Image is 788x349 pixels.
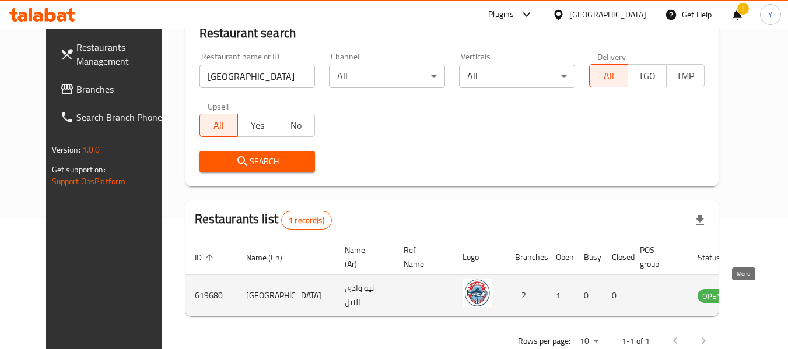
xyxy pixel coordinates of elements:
[506,239,547,275] th: Branches
[76,40,169,68] span: Restaurants Management
[246,251,297,265] span: Name (En)
[506,275,547,316] td: 2
[597,52,626,61] label: Delivery
[51,75,178,103] a: Branches
[276,114,315,137] button: No
[575,239,603,275] th: Busy
[628,64,667,87] button: TGO
[281,211,332,230] div: Total records count
[575,275,603,316] td: 0
[52,174,126,189] a: Support.OpsPlatform
[237,275,335,316] td: [GEOGRAPHIC_DATA]
[281,117,310,134] span: No
[640,243,674,271] span: POS group
[633,68,662,84] span: TGO
[199,151,316,172] button: Search
[51,103,178,131] a: Search Branch Phone
[52,142,80,157] span: Version:
[518,334,570,348] p: Rows per page:
[335,275,394,316] td: نيو وادى النيل
[603,239,631,275] th: Closed
[404,243,439,271] span: Ref. Name
[671,68,701,84] span: TMP
[52,162,106,177] span: Get support on:
[768,8,773,21] span: Y
[547,239,575,275] th: Open
[76,82,169,96] span: Branches
[208,102,229,110] label: Upsell
[185,275,237,316] td: 619680
[698,289,726,303] div: OPEN
[594,68,624,84] span: All
[199,65,316,88] input: Search for restaurant name or ID..
[463,279,492,308] img: New Wadi El Nile
[603,275,631,316] td: 0
[453,239,506,275] th: Logo
[698,251,736,265] span: Status
[666,64,705,87] button: TMP
[76,110,169,124] span: Search Branch Phone
[199,114,239,137] button: All
[51,33,178,75] a: Restaurants Management
[459,65,575,88] div: All
[589,64,628,87] button: All
[82,142,100,157] span: 1.0.0
[686,206,714,234] div: Export file
[622,334,650,348] p: 1-1 of 1
[195,251,217,265] span: ID
[195,210,332,230] h2: Restaurants list
[199,24,705,42] h2: Restaurant search
[569,8,646,21] div: [GEOGRAPHIC_DATA]
[698,290,726,303] span: OPEN
[547,275,575,316] td: 1
[237,114,276,137] button: Yes
[209,154,306,169] span: Search
[243,117,272,134] span: Yes
[282,215,331,226] span: 1 record(s)
[345,243,380,271] span: Name (Ar)
[205,117,234,134] span: All
[488,8,514,22] div: Plugins
[329,65,445,88] div: All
